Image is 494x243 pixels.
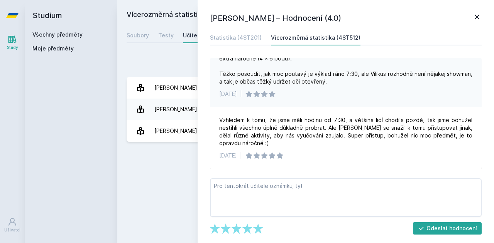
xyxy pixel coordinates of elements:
[127,77,485,99] a: [PERSON_NAME] 1 hodnocení 5.0
[183,28,202,43] a: Učitelé
[127,28,149,43] a: Soubory
[127,32,149,39] div: Soubory
[154,123,197,139] div: [PERSON_NAME]
[219,116,472,147] div: Vzhledem k tomu, že jsme měli hodinu od 7:30, a většina lidí chodila pozdě, tak jsme bohužel nest...
[219,90,237,98] div: [DATE]
[127,99,485,120] a: [PERSON_NAME] 1 hodnocení 5.0
[154,102,197,117] div: [PERSON_NAME]
[183,32,202,39] div: Učitelé
[127,9,398,22] h2: Vícerozměrná statistika (4ST512)
[4,227,20,233] div: Uživatel
[32,45,74,52] span: Moje předměty
[240,90,242,98] div: |
[158,32,174,39] div: Testy
[2,31,23,54] a: Study
[154,80,197,96] div: [PERSON_NAME]
[7,45,18,50] div: Study
[32,31,83,38] a: Všechny předměty
[2,213,23,237] a: Uživatel
[127,120,485,142] a: [PERSON_NAME] 5 hodnocení 4.0
[158,28,174,43] a: Testy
